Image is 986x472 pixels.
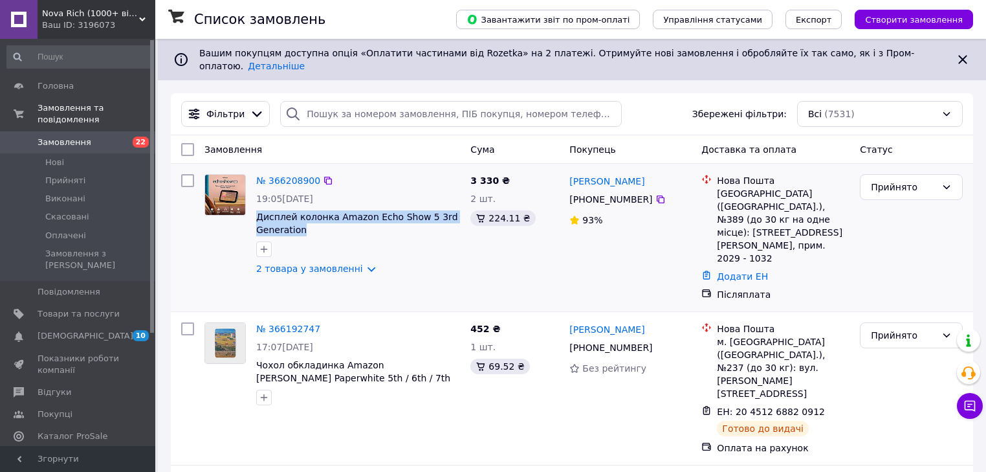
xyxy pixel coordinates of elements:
span: 3 330 ₴ [470,175,510,186]
div: Нова Пошта [717,174,849,187]
div: Ваш ID: 3196073 [42,19,155,31]
span: Скасовані [45,211,89,223]
a: Додати ЕН [717,271,768,282]
span: Без рейтингу [582,363,646,374]
span: Замовлення [38,137,91,148]
span: Повідомлення [38,286,100,298]
span: Покупці [38,409,72,420]
a: № 366192747 [256,324,320,334]
a: Створити замовлення [842,14,973,24]
div: Післяплата [717,288,849,301]
span: Експорт [796,15,832,25]
button: Управління статусами [653,10,772,29]
span: Головна [38,80,74,92]
div: [PHONE_NUMBER] [567,339,655,357]
span: Створити замовлення [865,15,963,25]
div: Готово до видачі [717,421,809,436]
img: Фото товару [205,175,245,215]
div: Нова Пошта [717,322,849,335]
span: Доставка та оплата [701,144,796,155]
img: Фото товару [205,323,245,363]
div: Прийнято [871,328,936,343]
span: Відгуки [38,387,71,398]
a: Чохол обкладинка Amazon [PERSON_NAME] Paperwhite 5th / 6th / 7th Generation [256,360,450,396]
span: 452 ₴ [470,324,500,334]
span: Всі [808,107,822,120]
span: 10 [133,330,149,341]
span: ЕН: 20 4512 6882 0912 [717,407,825,417]
div: Оплата на рахунок [717,442,849,455]
span: 93% [582,215,602,225]
span: Cума [470,144,494,155]
div: 69.52 ₴ [470,359,529,374]
button: Завантажити звіт по пром-оплаті [456,10,640,29]
a: [PERSON_NAME] [569,323,644,336]
span: (7531) [824,109,855,119]
span: 2 шт. [470,194,496,204]
span: Покупець [569,144,615,155]
span: Каталог ProSale [38,431,107,442]
span: Нові [45,157,64,168]
a: Фото товару [204,174,246,216]
button: Створити замовлення [855,10,973,29]
span: Управління статусами [663,15,762,25]
span: Показники роботи компанії [38,353,120,376]
a: 2 товара у замовленні [256,264,363,274]
input: Пошук за номером замовлення, ПІБ покупця, номером телефону, Email, номером накладної [280,101,622,127]
span: Замовлення та повідомлення [38,102,155,126]
span: Статус [860,144,893,155]
span: Завантажити звіт по пром-оплаті [466,14,630,25]
span: 1 шт. [470,342,496,352]
span: Збережені фільтри: [692,107,787,120]
button: Експорт [785,10,842,29]
span: Оплачені [45,230,86,242]
button: Чат з покупцем [957,393,983,419]
span: [DEMOGRAPHIC_DATA] [38,330,133,342]
a: [PERSON_NAME] [569,175,644,188]
span: Nova Rich (1000+ відгуків - Відправка в день замовлення 7 днів на тиждень - Гарантія на товари) [42,8,139,19]
span: Товари та послуги [38,308,120,320]
div: [GEOGRAPHIC_DATA] ([GEOGRAPHIC_DATA].), №389 (до 30 кг на одне місце): [STREET_ADDRESS][PERSON_NA... [717,187,849,265]
span: 19:05[DATE] [256,194,313,204]
input: Пошук [6,45,153,69]
div: Прийнято [871,180,936,194]
span: Виконані [45,193,85,205]
span: 22 [133,137,149,148]
span: Замовлення з [PERSON_NAME] [45,248,151,271]
div: 224.11 ₴ [470,210,535,226]
a: Детальніше [248,61,305,71]
span: Замовлення [204,144,262,155]
div: м. [GEOGRAPHIC_DATA] ([GEOGRAPHIC_DATA].), №237 (до 30 кг): вул. [PERSON_NAME][STREET_ADDRESS] [717,335,849,400]
span: 17:07[DATE] [256,342,313,352]
a: Дисплей колонка Amazon Echo Show 5 3rd Generation [256,212,458,235]
h1: Список замовлень [194,12,325,27]
span: Фільтри [206,107,245,120]
a: Фото товару [204,322,246,364]
span: Прийняті [45,175,85,186]
a: № 366208900 [256,175,320,186]
span: Вашим покупцям доступна опція «Оплатити частинами від Rozetka» на 2 платежі. Отримуйте нові замов... [199,48,914,71]
div: [PHONE_NUMBER] [567,190,655,208]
